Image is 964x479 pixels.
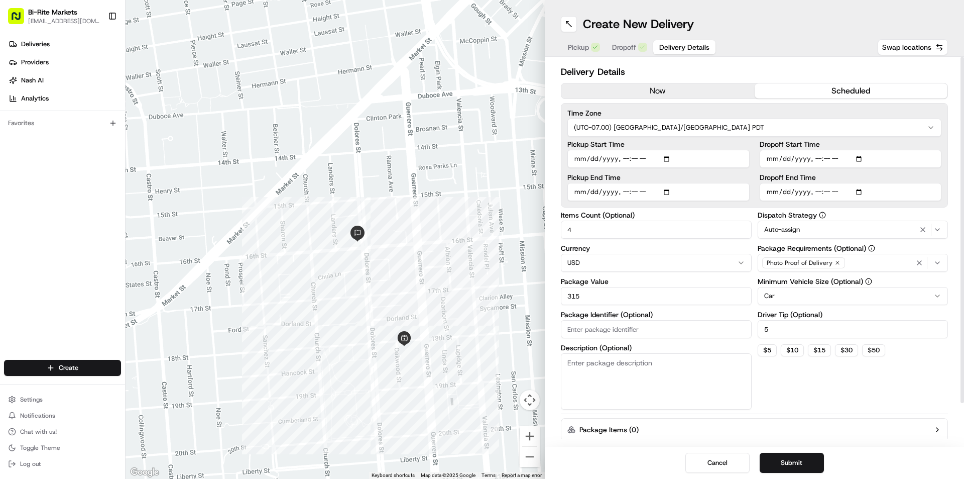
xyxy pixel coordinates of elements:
button: Toggle Theme [4,441,121,455]
label: Package Value [561,278,752,285]
span: • [83,156,87,164]
button: Package Requirements (Optional) [868,245,875,252]
button: Chat with us! [4,425,121,439]
input: Clear [26,65,166,75]
span: API Documentation [95,198,161,208]
span: Settings [20,396,43,404]
span: Photo Proof of Delivery [767,259,832,267]
button: Bi-Rite Markets[EMAIL_ADDRESS][DOMAIN_NAME] [4,4,104,28]
label: Package Items ( 0 ) [579,425,639,435]
span: Auto-assign [764,225,800,234]
p: Welcome 👋 [10,40,183,56]
div: Past conversations [10,131,67,139]
label: Currency [561,245,752,252]
img: Google [128,466,161,479]
div: Start new chat [34,96,165,106]
div: 📗 [10,199,18,207]
input: Enter package value [561,287,752,305]
h1: Create New Delivery [583,16,694,32]
button: Map camera controls [520,390,540,410]
a: 📗Knowledge Base [6,194,81,212]
img: 1736555255976-a54dd68f-1ca7-489b-9aae-adbdc363a1c4 [20,156,28,164]
img: 1736555255976-a54dd68f-1ca7-489b-9aae-adbdc363a1c4 [10,96,28,114]
label: Package Requirements (Optional) [758,245,948,252]
label: Dropoff End Time [760,174,942,181]
span: Providers [21,58,49,67]
label: Driver Tip (Optional) [758,311,948,318]
h2: Delivery Details [561,65,948,79]
a: Deliveries [4,36,125,52]
span: Delivery Details [659,42,709,52]
button: Zoom in [520,426,540,446]
button: $10 [781,344,804,356]
button: $30 [835,344,858,356]
span: Pylon [100,222,122,230]
span: Dropoff [612,42,636,52]
button: Cancel [685,453,750,473]
span: Create [59,363,78,372]
span: [PERSON_NAME] [31,156,81,164]
button: Submit [760,453,824,473]
div: 💻 [85,199,93,207]
img: Kat Rubio [10,146,26,162]
div: We're available if you need us! [34,106,127,114]
a: Open this area in Google Maps (opens a new window) [128,466,161,479]
button: Create [4,360,121,376]
button: [EMAIL_ADDRESS][DOMAIN_NAME] [28,17,100,25]
label: Minimum Vehicle Size (Optional) [758,278,948,285]
button: Auto-assign [758,221,948,239]
button: now [561,83,755,99]
span: Map data ©2025 Google [421,472,475,478]
button: scheduled [755,83,948,99]
span: Notifications [20,412,55,420]
span: [DATE] [89,156,109,164]
button: Bi-Rite Markets [28,7,77,17]
a: Report a map error [502,472,542,478]
label: Items Count (Optional) [561,212,752,219]
a: Powered byPylon [71,222,122,230]
button: Log out [4,457,121,471]
button: $15 [808,344,831,356]
label: Package Identifier (Optional) [561,311,752,318]
span: Chat with us! [20,428,57,436]
button: See all [156,129,183,141]
input: Enter driver tip amount [758,320,948,338]
input: Enter number of items [561,221,752,239]
button: $5 [758,344,777,356]
button: Settings [4,393,121,407]
label: Dropoff Start Time [760,141,942,148]
img: Nash [10,10,30,30]
span: Swap locations [882,42,931,52]
button: Zoom out [520,447,540,467]
a: Providers [4,54,125,70]
span: Knowledge Base [20,198,77,208]
button: Minimum Vehicle Size (Optional) [865,278,872,285]
button: Package Items (0) [561,418,948,441]
span: Analytics [21,94,49,103]
label: Pickup End Time [567,174,750,181]
input: Enter package identifier [561,320,752,338]
a: Analytics [4,90,125,107]
button: Dispatch Strategy [819,212,826,219]
label: Dispatch Strategy [758,212,948,219]
button: Notifications [4,409,121,423]
div: Favorites [4,115,121,131]
label: Description (Optional) [561,344,752,351]
span: Pickup [568,42,589,52]
label: Pickup Start Time [567,141,750,148]
a: Nash AI [4,72,125,88]
button: Keyboard shortcuts [372,472,415,479]
button: $50 [862,344,885,356]
span: Deliveries [21,40,50,49]
button: Start new chat [171,99,183,111]
span: Nash AI [21,76,44,85]
label: Time Zone [567,110,941,117]
a: Terms (opens in new tab) [481,472,496,478]
button: Swap locations [878,39,948,55]
span: Log out [20,460,41,468]
span: Toggle Theme [20,444,60,452]
button: Photo Proof of Delivery [758,254,948,272]
a: 💻API Documentation [81,194,165,212]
